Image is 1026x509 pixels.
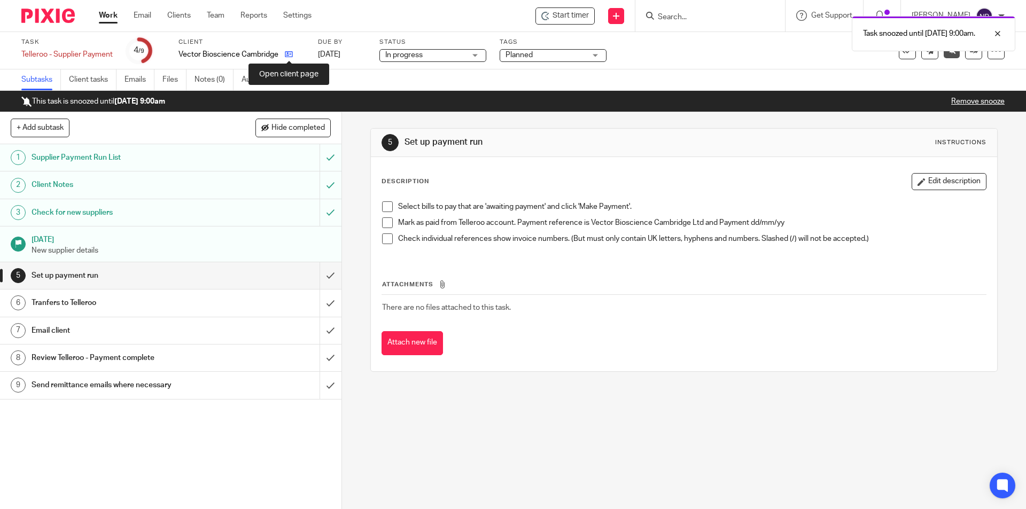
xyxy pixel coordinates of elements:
a: Clients [167,10,191,21]
a: Client tasks [69,69,116,90]
h1: Set up payment run [405,137,707,148]
span: Attachments [382,281,433,287]
h1: Check for new suppliers [32,205,216,221]
a: Work [99,10,118,21]
h1: Client Notes [32,177,216,193]
h1: Supplier Payment Run List [32,150,216,166]
a: Subtasks [21,69,61,90]
div: 2 [11,178,26,193]
a: Reports [240,10,267,21]
h1: Send remittance emails where necessary [32,377,216,393]
div: 8 [11,350,26,365]
div: 5 [382,134,399,151]
small: /9 [138,48,144,54]
img: svg%3E [976,7,993,25]
button: + Add subtask [11,119,69,137]
div: Vector Bioscience Cambridge Ltd - Telleroo - Supplier Payment [535,7,595,25]
p: Task snoozed until [DATE] 9:00am. [863,28,975,39]
span: [DATE] [318,51,340,58]
span: There are no files attached to this task. [382,304,511,311]
p: Select bills to pay that are 'awaiting payment' and click 'Make Payment'. [398,201,985,212]
div: 3 [11,205,26,220]
div: 1 [11,150,26,165]
a: Emails [125,69,154,90]
div: Telleroo - Supplier Payment [21,49,113,60]
div: 5 [11,268,26,283]
button: Edit description [912,173,986,190]
a: Notes (0) [195,69,234,90]
span: In progress [385,51,423,59]
a: Files [162,69,186,90]
span: Planned [506,51,533,59]
label: Tags [500,38,607,46]
h1: Review Telleroo - Payment complete [32,350,216,366]
p: Mark as paid from Telleroo account. Payment reference is Vector Bioscience Cambridge Ltd and Paym... [398,217,985,228]
b: [DATE] 9:00am [114,98,165,105]
h1: Email client [32,323,216,339]
p: This task is snoozed until [21,96,165,107]
button: Attach new file [382,331,443,355]
div: Instructions [935,138,986,147]
p: New supplier details [32,245,331,256]
label: Due by [318,38,366,46]
label: Client [178,38,305,46]
a: Audit logs [242,69,283,90]
button: Hide completed [255,119,331,137]
label: Status [379,38,486,46]
h1: Set up payment run [32,268,216,284]
div: 9 [11,378,26,393]
h1: [DATE] [32,232,331,245]
div: 4 [134,44,144,57]
a: Settings [283,10,312,21]
p: Description [382,177,429,186]
img: Pixie [21,9,75,23]
div: 6 [11,295,26,310]
p: Vector Bioscience Cambridge Ltd [178,49,279,60]
label: Task [21,38,113,46]
a: Team [207,10,224,21]
p: Check individual references show invoice numbers. (But must only contain UK letters, hyphens and ... [398,233,985,244]
a: Email [134,10,151,21]
span: Hide completed [271,124,325,132]
a: Remove snooze [951,98,1005,105]
div: 7 [11,323,26,338]
h1: Tranfers to Telleroo [32,295,216,311]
